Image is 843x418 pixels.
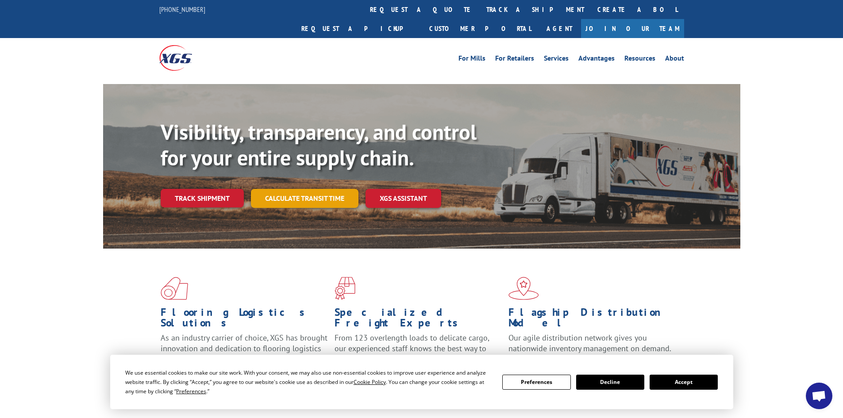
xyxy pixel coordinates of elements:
[161,189,244,207] a: Track shipment
[295,19,423,38] a: Request a pickup
[495,55,534,65] a: For Retailers
[335,333,502,372] p: From 123 overlength loads to delicate cargo, our experienced staff knows the best way to move you...
[335,277,355,300] img: xgs-icon-focused-on-flooring-red
[508,333,671,353] span: Our agile distribution network gives you nationwide inventory management on demand.
[423,19,538,38] a: Customer Portal
[161,277,188,300] img: xgs-icon-total-supply-chain-intelligence-red
[650,375,718,390] button: Accept
[366,189,441,208] a: XGS ASSISTANT
[576,375,644,390] button: Decline
[458,55,485,65] a: For Mills
[251,189,358,208] a: Calculate transit time
[161,333,327,364] span: As an industry carrier of choice, XGS has brought innovation and dedication to flooring logistics...
[161,307,328,333] h1: Flooring Logistics Solutions
[624,55,655,65] a: Resources
[508,277,539,300] img: xgs-icon-flagship-distribution-model-red
[335,307,502,333] h1: Specialized Freight Experts
[161,118,477,171] b: Visibility, transparency, and control for your entire supply chain.
[110,355,733,409] div: Cookie Consent Prompt
[544,55,569,65] a: Services
[538,19,581,38] a: Agent
[176,387,206,395] span: Preferences
[665,55,684,65] a: About
[508,307,676,333] h1: Flagship Distribution Model
[806,383,832,409] div: Open chat
[354,378,386,386] span: Cookie Policy
[581,19,684,38] a: Join Our Team
[578,55,615,65] a: Advantages
[159,5,205,14] a: [PHONE_NUMBER]
[502,375,570,390] button: Preferences
[125,368,492,396] div: We use essential cookies to make our site work. With your consent, we may also use non-essential ...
